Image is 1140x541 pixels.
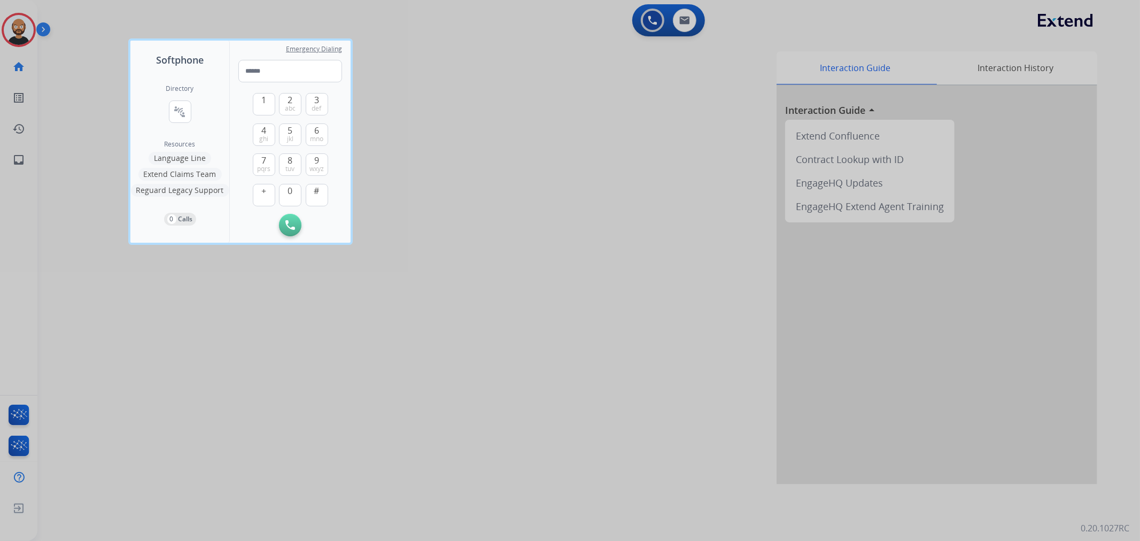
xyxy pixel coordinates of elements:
button: Language Line [149,152,211,165]
button: 5jkl [279,123,301,146]
button: Extend Claims Team [138,168,222,181]
span: pqrs [257,165,270,173]
img: call-button [285,220,295,230]
button: + [253,184,275,206]
span: jkl [287,135,293,143]
button: 8tuv [279,153,301,176]
span: 3 [314,94,319,106]
span: wxyz [309,165,324,173]
button: 2abc [279,93,301,115]
mat-icon: connect_without_contact [174,105,187,118]
span: 1 [261,94,266,106]
h2: Directory [166,84,194,93]
span: 0 [288,184,293,197]
span: abc [285,104,296,113]
span: Emergency Dialing [286,45,342,53]
span: 9 [314,154,319,167]
span: + [261,184,266,197]
p: 0.20.1027RC [1081,522,1129,535]
button: 4ghi [253,123,275,146]
button: # [306,184,328,206]
span: 5 [288,124,293,137]
button: 1 [253,93,275,115]
span: 2 [288,94,293,106]
span: mno [310,135,323,143]
span: Softphone [156,52,204,67]
span: 7 [261,154,266,167]
p: 0 [167,214,176,224]
button: 3def [306,93,328,115]
span: 6 [314,124,319,137]
span: def [312,104,322,113]
button: 7pqrs [253,153,275,176]
button: 9wxyz [306,153,328,176]
span: 8 [288,154,293,167]
span: # [314,184,320,197]
p: Calls [179,214,193,224]
button: Reguard Legacy Support [131,184,229,197]
button: 6mno [306,123,328,146]
span: 4 [261,124,266,137]
span: Resources [165,140,196,149]
button: 0Calls [164,213,196,226]
span: ghi [259,135,268,143]
button: 0 [279,184,301,206]
span: tuv [286,165,295,173]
